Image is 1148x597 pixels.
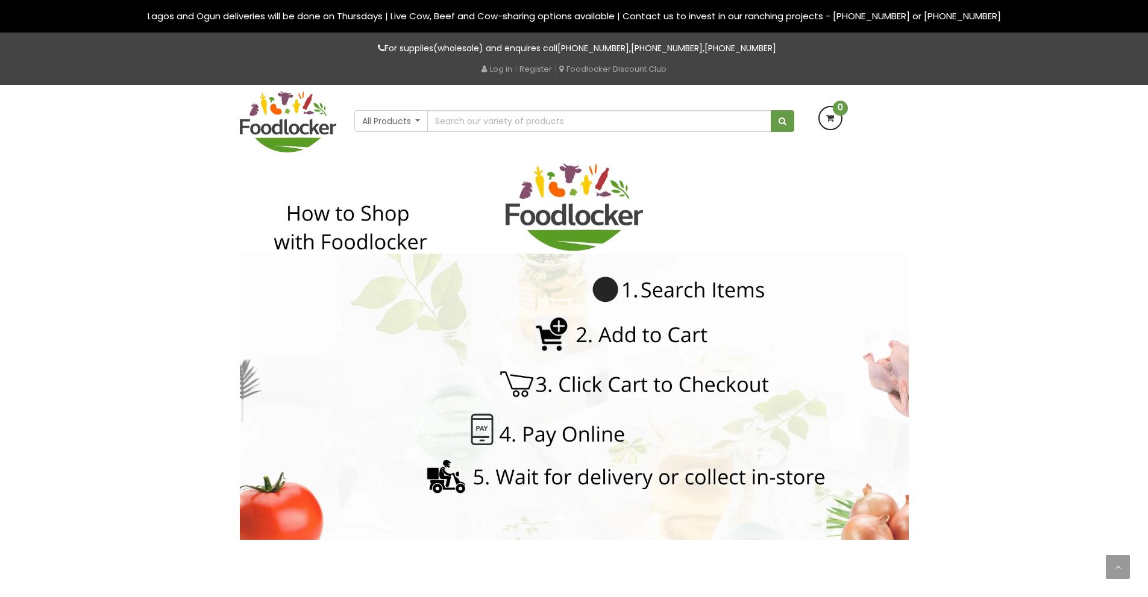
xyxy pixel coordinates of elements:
[481,63,512,75] a: Log in
[519,63,552,75] a: Register
[240,42,909,55] p: For supplies(wholesale) and enquires call , ,
[704,42,776,54] a: [PHONE_NUMBER]
[354,110,428,132] button: All Products
[557,42,629,54] a: [PHONE_NUMBER]
[148,10,1001,22] span: Lagos and Ogun deliveries will be done on Thursdays | Live Cow, Beef and Cow-sharing options avai...
[515,63,517,75] span: |
[240,91,336,152] img: FoodLocker
[427,110,771,132] input: Search our variety of products
[631,42,703,54] a: [PHONE_NUMBER]
[554,63,557,75] span: |
[559,63,667,75] a: Foodlocker Discount Club
[833,101,848,116] span: 0
[240,163,909,540] img: Placing your order is simple as 1-2-3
